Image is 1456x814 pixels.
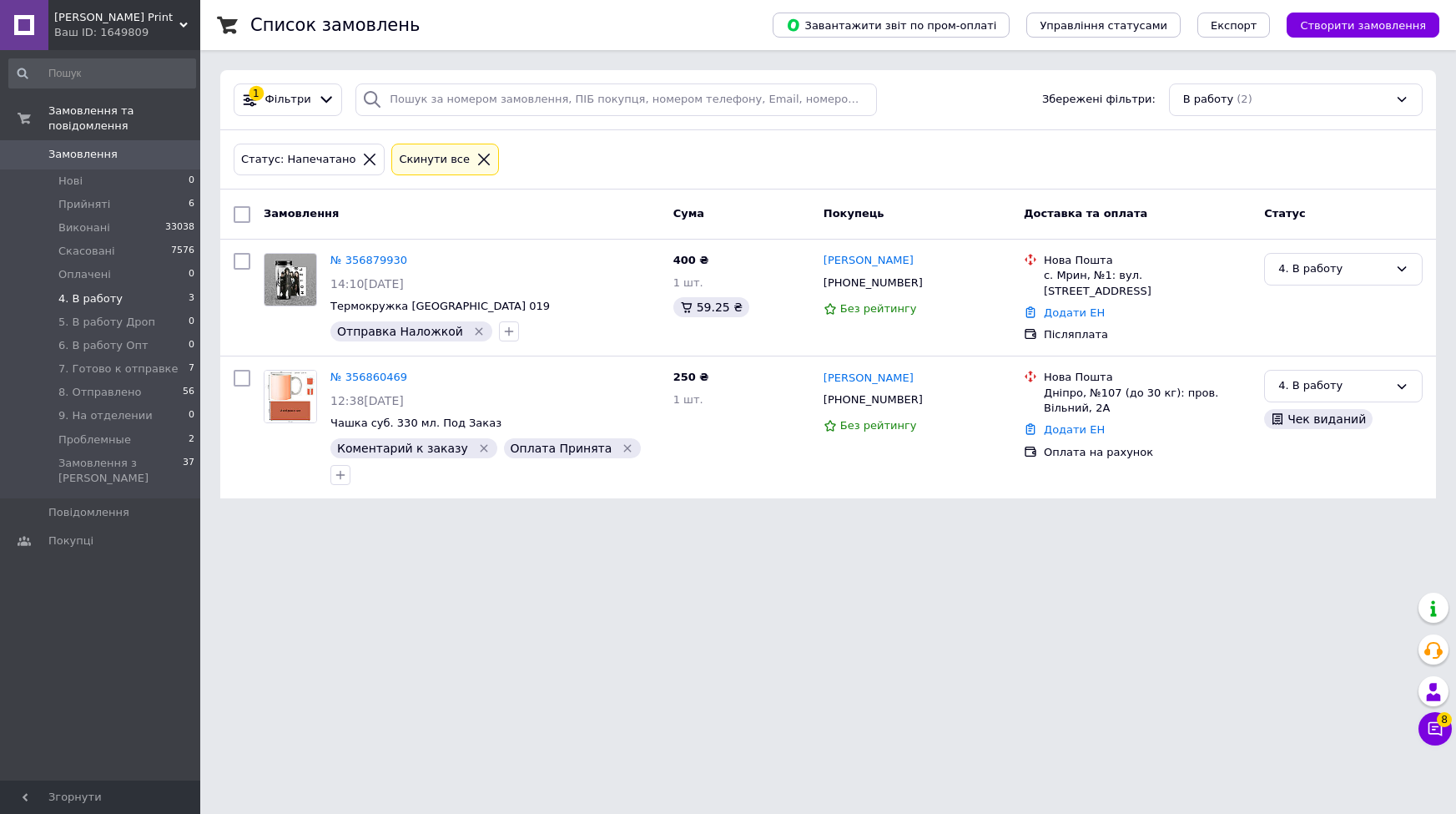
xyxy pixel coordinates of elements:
[165,220,194,235] span: 33038
[58,408,153,423] span: 9. На отделении
[58,432,131,447] span: Проблемные
[183,456,194,486] span: 37
[1264,207,1306,220] span: Статус
[1197,13,1271,38] button: Експорт
[58,267,111,282] span: Оплачені
[1264,409,1373,429] div: Чек виданий
[250,15,420,35] h1: Список замовлень
[264,207,339,220] span: Замовлення
[337,325,463,338] span: Отправка Наложкой
[189,338,194,353] span: 0
[1044,445,1251,460] div: Оплата на рахунок
[189,432,194,447] span: 2
[58,385,141,400] span: 8. Отправлено
[330,254,407,266] a: № 356879930
[1044,268,1251,298] div: с. Мрин, №1: вул. [STREET_ADDRESS]
[477,442,491,455] svg: Видалити мітку
[54,10,179,25] span: Ramires Print
[1300,19,1426,32] span: Створити замовлення
[189,267,194,282] span: 0
[824,253,914,269] a: [PERSON_NAME]
[472,325,486,338] svg: Видалити мітку
[1026,13,1181,38] button: Управління статусами
[330,417,501,429] a: Чашка суб. 330 мл. Под Заказ
[1287,13,1439,38] button: Створити замовлення
[673,276,703,289] span: 1 шт.
[58,220,110,235] span: Виконані
[621,442,634,455] svg: Видалити мітку
[824,276,923,289] span: [PHONE_NUMBER]
[1278,260,1388,278] div: 4. В работу
[1211,19,1257,32] span: Експорт
[58,197,110,212] span: Прийняті
[58,174,83,189] span: Нові
[1183,92,1234,108] span: В работу
[673,207,704,220] span: Cума
[337,442,468,455] span: Коментарий к заказу
[1237,93,1252,105] span: (2)
[1044,370,1251,385] div: Нова Пошта
[183,385,194,400] span: 56
[48,505,129,520] span: Повідомлення
[238,151,359,169] div: Статус: Напечатано
[1040,19,1167,32] span: Управління статусами
[1024,207,1147,220] span: Доставка та оплата
[1044,306,1105,319] a: Додати ЕН
[1044,253,1251,268] div: Нова Пошта
[511,442,612,455] span: Оплата Принята
[673,297,749,317] div: 59.25 ₴
[171,244,194,259] span: 7576
[58,338,148,353] span: 6. В работу Опт
[330,300,550,312] a: Термокружка [GEOGRAPHIC_DATA] 019
[1437,712,1452,727] span: 8
[1418,712,1452,746] button: Чат з покупцем8
[355,83,876,116] input: Пошук за номером замовлення, ПІБ покупця, номером телефону, Email, номером накладної
[264,371,316,422] img: Фото товару
[824,393,923,406] span: [PHONE_NUMBER]
[58,456,183,486] span: Замовлення з [PERSON_NAME]
[249,86,264,101] div: 1
[824,207,884,220] span: Покупець
[824,371,914,387] a: [PERSON_NAME]
[189,408,194,423] span: 0
[1044,423,1105,436] a: Додати ЕН
[189,174,194,189] span: 0
[1278,377,1388,395] div: 4. В работу
[58,361,178,377] span: 7. Готово к отправке
[189,315,194,330] span: 0
[673,393,703,406] span: 1 шт.
[330,394,404,407] span: 12:38[DATE]
[330,277,404,291] span: 14:10[DATE]
[189,361,194,377] span: 7
[840,419,917,432] span: Без рейтингу
[840,302,917,315] span: Без рейтингу
[673,371,709,383] span: 250 ₴
[1044,386,1251,416] div: Дніпро, №107 (до 30 кг): пров. Вільний, 2А
[48,104,200,134] span: Замовлення та повідомлення
[48,533,93,549] span: Покупці
[330,371,407,383] a: № 356860469
[395,151,473,169] div: Cкинути все
[773,13,1010,38] button: Завантажити звіт по пром-оплаті
[1042,92,1156,108] span: Збережені фільтри:
[58,291,123,306] span: 4. В работу
[48,147,118,162] span: Замовлення
[8,58,196,88] input: Пошук
[1270,18,1439,31] a: Створити замовлення
[58,315,155,330] span: 5. В работу Дроп
[265,92,311,108] span: Фільтри
[264,254,316,306] img: Фото товару
[786,18,996,33] span: Завантажити звіт по пром-оплаті
[189,197,194,212] span: 6
[54,25,200,40] div: Ваш ID: 1649809
[58,244,115,259] span: Скасовані
[673,254,709,266] span: 400 ₴
[264,370,317,423] a: Фото товару
[1044,327,1251,342] div: Післяплата
[264,253,317,306] a: Фото товару
[189,291,194,306] span: 3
